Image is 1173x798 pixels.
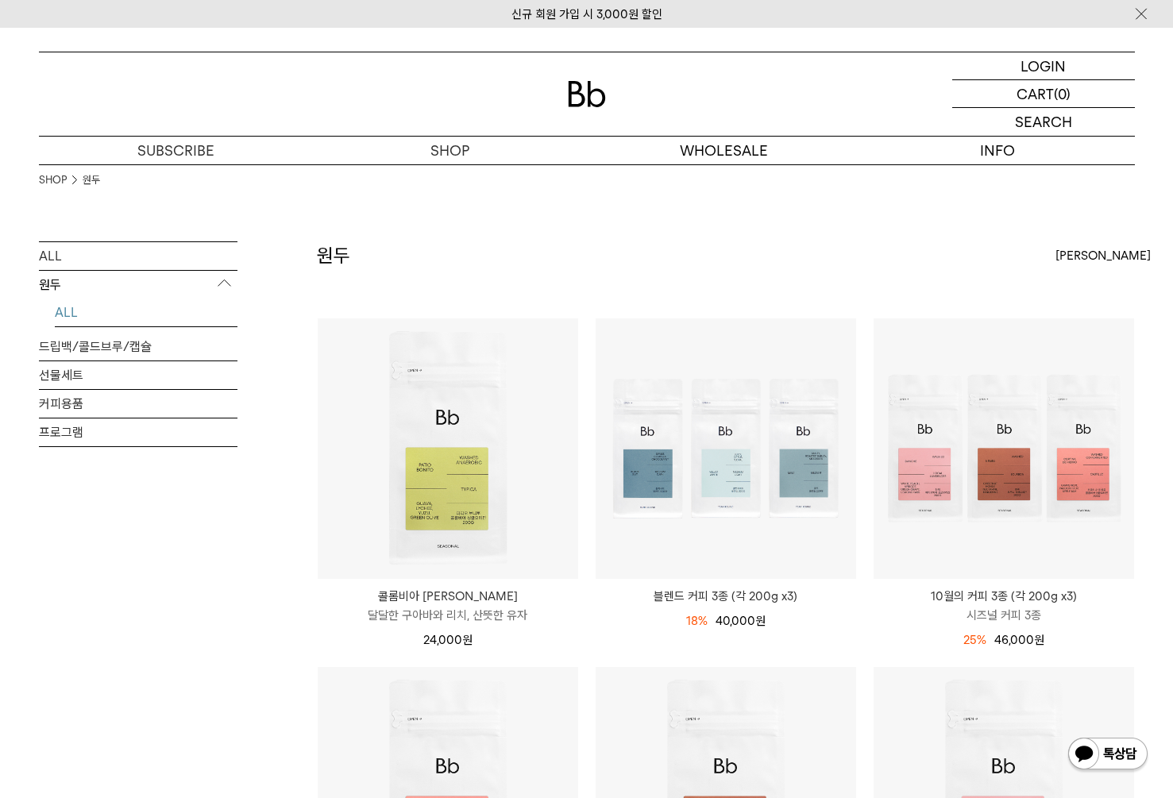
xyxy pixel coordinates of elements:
span: 원 [755,614,766,628]
h2: 원두 [317,242,350,269]
div: 25% [963,630,986,650]
img: 카카오톡 채널 1:1 채팅 버튼 [1067,736,1149,774]
p: 시즈널 커피 3종 [874,606,1134,625]
img: 로고 [568,81,606,107]
a: ALL [55,299,237,326]
span: 40,000 [716,614,766,628]
a: ALL [39,242,237,270]
a: 블렌드 커피 3종 (각 200g x3) [596,587,856,606]
p: SEARCH [1015,108,1072,136]
div: 18% [686,611,708,630]
a: 원두 [83,172,100,188]
img: 콜롬비아 파티오 보니토 [318,318,578,579]
span: 원 [462,633,473,647]
p: 콜롬비아 [PERSON_NAME] [318,587,578,606]
a: 드립백/콜드브루/캡슐 [39,333,237,360]
img: 10월의 커피 3종 (각 200g x3) [874,318,1134,579]
a: YEAR-ROUND [55,327,237,355]
p: CART [1017,80,1054,107]
a: 10월의 커피 3종 (각 200g x3) 시즈널 커피 3종 [874,587,1134,625]
a: LOGIN [952,52,1135,80]
a: 프로그램 [39,418,237,446]
span: 24,000 [423,633,473,647]
p: INFO [861,137,1135,164]
a: SHOP [39,172,67,188]
a: SUBSCRIBE [39,137,313,164]
a: SHOP [313,137,587,164]
p: 원두 [39,271,237,299]
span: 원 [1034,633,1044,647]
span: 46,000 [994,633,1044,647]
p: LOGIN [1021,52,1066,79]
a: CART (0) [952,80,1135,108]
a: 커피용품 [39,390,237,418]
img: 블렌드 커피 3종 (각 200g x3) [596,318,856,579]
span: [PERSON_NAME] [1055,246,1151,265]
p: (0) [1054,80,1071,107]
p: 10월의 커피 3종 (각 200g x3) [874,587,1134,606]
a: 선물세트 [39,361,237,389]
a: 콜롬비아 [PERSON_NAME] 달달한 구아바와 리치, 산뜻한 유자 [318,587,578,625]
a: 신규 회원 가입 시 3,000원 할인 [511,7,662,21]
p: 달달한 구아바와 리치, 산뜻한 유자 [318,606,578,625]
p: WHOLESALE [587,137,861,164]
